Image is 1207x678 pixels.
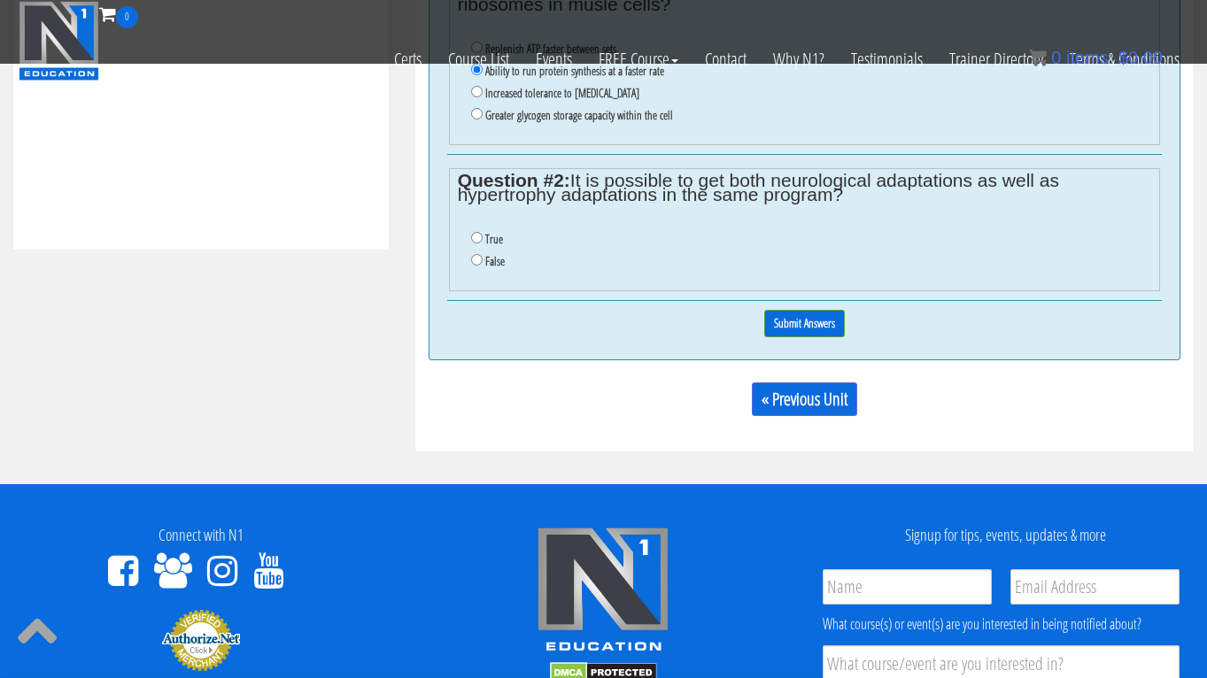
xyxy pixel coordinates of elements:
legend: It is possible to get both neurological adaptations as well as hypertrophy adaptations in the sam... [458,173,1152,202]
input: Email Address [1010,569,1180,605]
a: Contact [692,28,760,90]
img: icon11.png [1029,49,1047,66]
label: False [485,254,505,268]
label: True [485,232,503,246]
span: items: [1066,48,1113,67]
label: Greater glycogen storage capacity within the cell [485,108,673,122]
img: Authorize.Net Merchant - Click to Verify [161,608,241,672]
a: Terms & Conditions [1056,28,1193,90]
a: 0 items: $0.00 [1029,48,1163,67]
strong: Question #2: [458,170,570,190]
input: Name [823,569,992,605]
a: Why N1? [760,28,838,90]
a: Events [522,28,585,90]
span: 0 [116,6,138,28]
a: Trainer Directory [936,28,1056,90]
label: Increased tolerance to [MEDICAL_DATA] [485,86,639,100]
a: Testimonials [838,28,936,90]
bdi: 0.00 [1118,48,1163,67]
span: $ [1118,48,1128,67]
img: n1-edu-logo [537,527,669,658]
a: FREE Course [585,28,692,90]
h4: Connect with N1 [13,527,389,544]
a: Certs [381,28,435,90]
a: Course List [435,28,522,90]
div: What course(s) or event(s) are you interested in being notified about? [823,613,1180,635]
span: 0 [1051,48,1061,67]
h4: Signup for tips, events, updates & more [818,527,1194,544]
input: Submit Answers [764,310,845,337]
a: « Previous Unit [752,382,857,416]
img: n1-education [19,1,99,81]
a: 0 [99,2,138,26]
